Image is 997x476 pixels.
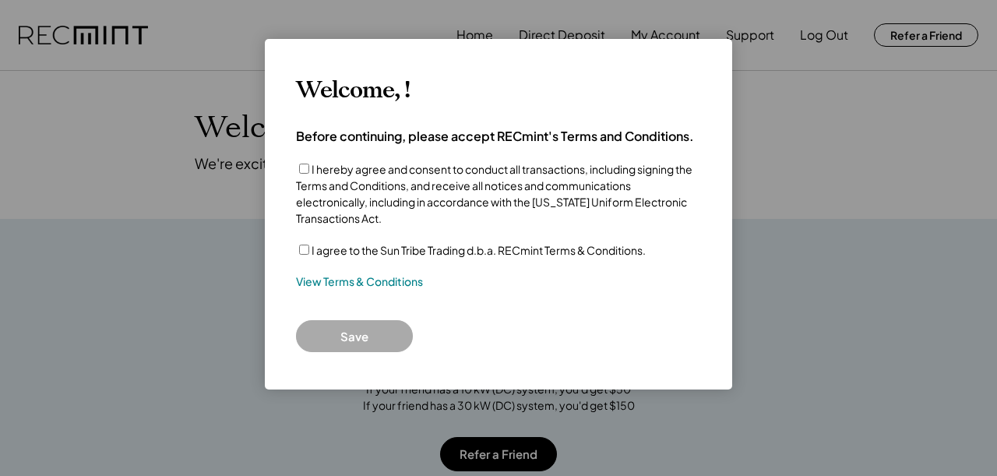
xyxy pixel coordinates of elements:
label: I hereby agree and consent to conduct all transactions, including signing the Terms and Condition... [296,162,692,225]
h3: Welcome, ! [296,76,410,104]
a: View Terms & Conditions [296,274,423,290]
button: Save [296,320,413,352]
h4: Before continuing, please accept RECmint's Terms and Conditions. [296,128,694,145]
label: I agree to the Sun Tribe Trading d.b.a. RECmint Terms & Conditions. [312,243,646,257]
